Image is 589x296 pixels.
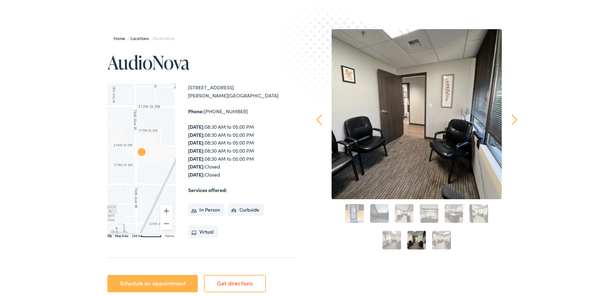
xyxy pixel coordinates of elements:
button: Map Data [115,233,128,237]
strong: [DATE]: [188,130,205,137]
li: Curbside [228,202,264,215]
img: Google [109,228,129,236]
a: 3 [395,203,414,222]
li: Virtual [188,224,218,237]
div: [STREET_ADDRESS] [PERSON_NAME][GEOGRAPHIC_DATA] [188,82,297,98]
div: 08:30 AM to 05:00 PM 08:30 AM to 05:00 PM 08:30 AM to 05:00 PM 08:30 AM to 05:00 PM 08:30 AM to 0... [188,122,297,177]
a: 8 [407,230,426,248]
a: Schedule an appointment [107,274,198,291]
a: Next [512,113,518,124]
button: Zoom in [160,204,173,216]
li: In Person [188,202,224,215]
h1: AudioNova [107,51,297,71]
a: 7 [383,230,401,248]
button: Zoom out [160,216,173,229]
span: / / [114,34,175,40]
a: 5 [445,203,463,222]
a: 4 [420,203,438,222]
a: 1 [345,203,364,222]
a: 6 [469,203,488,222]
a: Locations [130,34,152,40]
strong: [DATE]: [188,170,205,177]
strong: [DATE]: [188,146,205,153]
span: 200 m [132,233,141,236]
div: AudioNova [132,142,152,162]
strong: Phone: [188,106,204,113]
strong: Services offered: [188,185,227,192]
strong: [DATE]: [188,154,205,161]
strong: [DATE]: [188,138,205,145]
a: Prev [316,113,322,124]
span: AudioNova [154,34,175,40]
a: Open this area in Google Maps (opens a new window) [109,228,129,236]
div: [PHONE_NUMBER] [188,106,297,114]
button: Keyboard shortcuts [107,233,111,237]
a: Home [114,34,128,40]
a: Terms (opens in new tab) [165,233,174,236]
strong: [DATE]: [188,122,205,129]
a: 9 [432,230,451,248]
a: Get directions [204,274,266,291]
strong: [DATE]: [188,162,205,168]
button: Map Scale: 200 m per 62 pixels [130,232,163,236]
a: 2 [370,203,389,222]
